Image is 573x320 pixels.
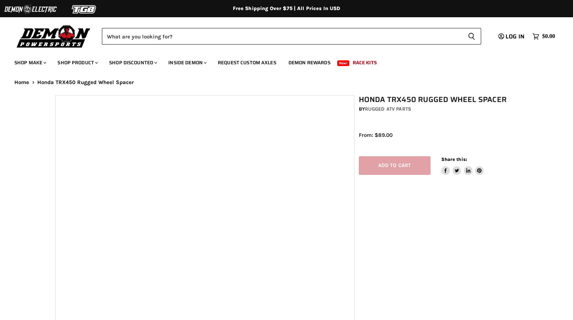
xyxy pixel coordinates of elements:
[365,106,411,112] a: Rugged ATV Parts
[9,52,553,70] ul: Main menu
[102,28,481,45] form: Product
[441,157,467,162] span: Share this:
[4,3,57,16] img: Demon Electric Logo 2
[359,132,393,138] span: From: $89.00
[462,28,481,45] button: Search
[37,79,134,85] span: Honda TRX450 Rugged Wheel Spacer
[359,105,522,113] div: by
[495,33,529,40] a: Log in
[14,79,29,85] a: Home
[212,55,282,70] a: Request Custom Axles
[14,23,93,49] img: Demon Powersports
[57,3,111,16] img: TGB Logo 2
[542,33,555,40] span: $0.00
[529,31,559,42] a: $0.00
[441,156,484,175] aside: Share this:
[163,55,211,70] a: Inside Demon
[9,55,51,70] a: Shop Make
[104,55,161,70] a: Shop Discounted
[283,55,336,70] a: Demon Rewards
[337,60,349,66] span: New!
[347,55,382,70] a: Race Kits
[506,32,525,41] span: Log in
[102,28,462,45] input: Search
[359,95,522,104] h1: Honda TRX450 Rugged Wheel Spacer
[52,55,102,70] a: Shop Product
